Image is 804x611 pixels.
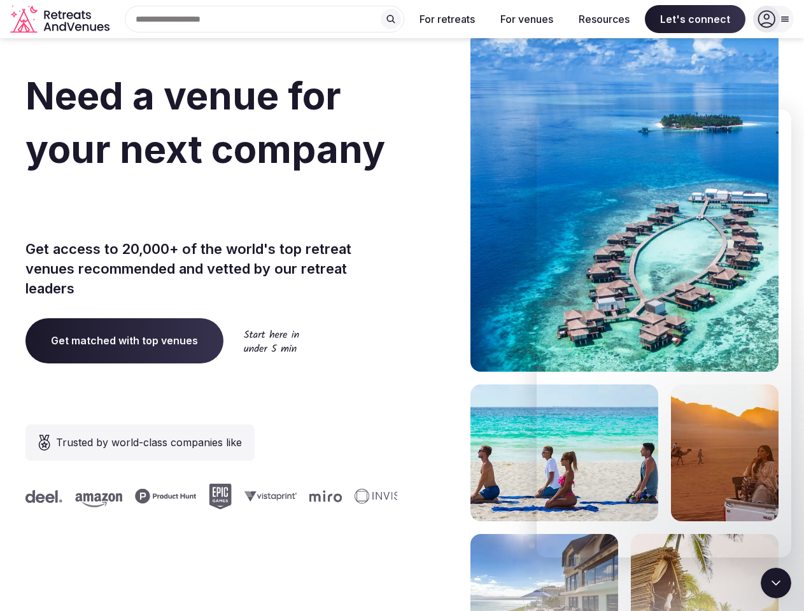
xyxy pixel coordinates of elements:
span: Need a venue for your next company [25,73,385,172]
img: Start here in under 5 min [244,330,299,352]
svg: Deel company logo [23,490,60,503]
svg: Vistaprint company logo [242,491,294,502]
button: For venues [490,5,563,33]
iframe: Intercom live chat [537,109,791,558]
svg: Retreats and Venues company logo [10,5,112,34]
span: Let's connect [645,5,745,33]
img: yoga on tropical beach [470,384,658,521]
svg: Invisible company logo [352,489,422,504]
p: Get access to 20,000+ of the world's top retreat venues recommended and vetted by our retreat lea... [25,239,397,298]
span: Trusted by world-class companies like [56,435,242,450]
svg: Epic Games company logo [206,484,229,509]
button: Resources [568,5,640,33]
iframe: Intercom live chat [761,568,791,598]
svg: Miro company logo [307,490,339,502]
a: Visit the homepage [10,5,112,34]
button: For retreats [409,5,485,33]
a: Get matched with top venues [25,318,223,363]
